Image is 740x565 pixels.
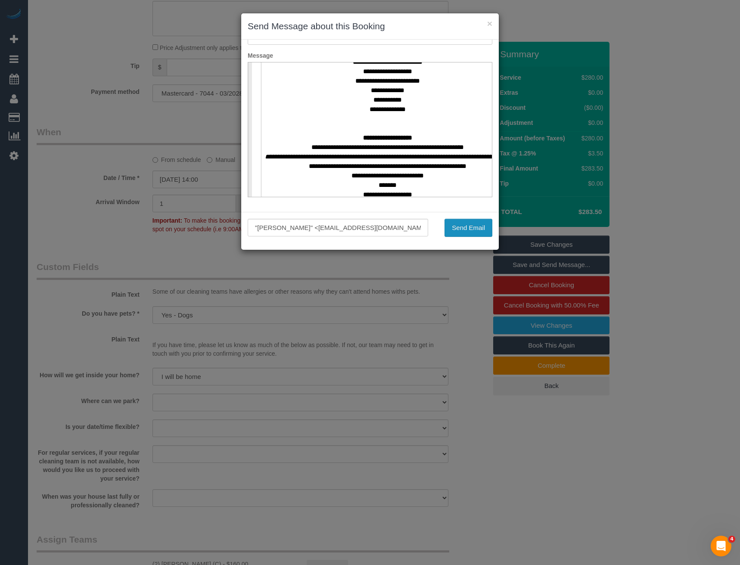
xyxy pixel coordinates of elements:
iframe: Rich Text Editor, editor1 [248,62,492,197]
button: × [487,19,492,28]
span: 4 [728,536,735,543]
h3: Send Message about this Booking [248,20,492,33]
button: Send Email [445,219,492,237]
label: Message [241,51,499,60]
iframe: Intercom live chat [711,536,731,556]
